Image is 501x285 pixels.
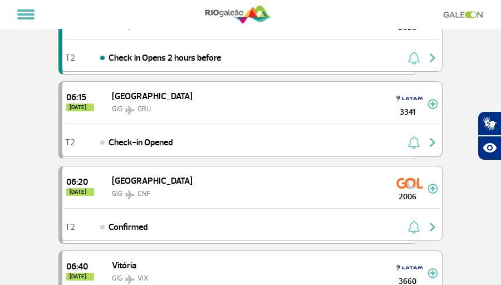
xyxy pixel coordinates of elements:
span: Confirmed [109,220,148,234]
img: TAM LINHAS AEREAS [396,259,423,277]
img: seta-direita-painel-voo.svg [426,136,439,149]
img: mais-info-painel-voo.svg [428,99,438,109]
span: 2025-08-25 06:40:00 [66,262,94,271]
img: TAM LINHAS AEREAS [396,90,423,107]
span: 2025-08-25 06:20:00 [66,178,94,186]
button: Abrir tradutor de língua de sinais. [478,111,501,136]
span: T2 [65,54,75,62]
img: sino-painel-voo.svg [408,51,420,65]
span: [DATE] [66,273,94,281]
img: seta-direita-painel-voo.svg [426,51,439,65]
img: mais-info-painel-voo.svg [428,268,438,278]
span: Check-in Opened [109,136,173,149]
span: GIG [112,105,122,114]
span: T2 [65,139,75,146]
span: T2 [65,223,75,231]
span: Check in Opens 2 hours before [109,51,221,65]
span: GRU [137,105,151,114]
span: GIG [112,189,122,198]
div: Plugin de acessibilidade da Hand Talk. [478,111,501,160]
span: 2025-08-25 06:15:00 [66,93,94,102]
span: CNF [137,189,150,198]
img: mais-info-painel-voo.svg [428,184,438,194]
span: 3341 [387,106,428,118]
img: seta-direita-painel-voo.svg [426,220,439,234]
span: [DATE] [66,104,94,111]
button: Abrir recursos assistivos. [478,136,501,160]
span: [GEOGRAPHIC_DATA] [112,175,193,186]
span: Vitória [112,260,136,271]
img: sino-painel-voo.svg [408,136,420,149]
span: [GEOGRAPHIC_DATA] [112,91,193,102]
span: 2006 [387,191,428,203]
img: sino-painel-voo.svg [408,220,420,234]
span: [DATE] [66,188,94,196]
span: GIG [112,274,122,283]
span: VIX [137,274,148,283]
img: GOL Transportes Aereos [396,174,423,192]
